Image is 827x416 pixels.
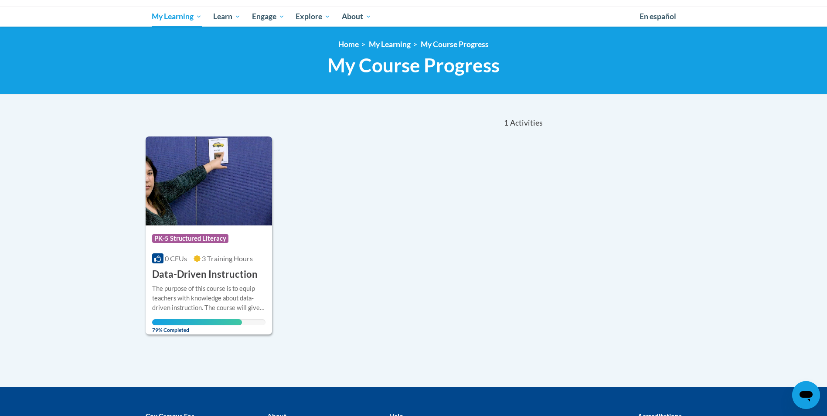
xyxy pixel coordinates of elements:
div: Your progress [152,319,242,325]
a: My Learning [369,40,411,49]
a: My Learning [146,7,208,27]
span: 0 CEUs [165,254,187,263]
span: 79% Completed [152,319,242,333]
a: Engage [246,7,290,27]
a: Explore [290,7,336,27]
iframe: Button to launch messaging window [792,381,820,409]
span: My Course Progress [327,54,500,77]
span: Engage [252,11,285,22]
span: En español [640,12,676,21]
a: Learn [208,7,246,27]
span: 1 [504,118,508,128]
img: Course Logo [146,136,272,225]
span: 3 Training Hours [202,254,253,263]
span: My Learning [152,11,202,22]
a: About [336,7,377,27]
div: Main menu [139,7,688,27]
h3: Data-Driven Instruction [152,268,258,281]
div: The purpose of this course is to equip teachers with knowledge about data-driven instruction. The... [152,284,266,313]
a: Home [338,40,359,49]
span: PK-5 Structured Literacy [152,234,228,243]
a: En español [634,7,682,26]
span: Learn [213,11,241,22]
a: My Course Progress [421,40,489,49]
span: Activities [510,118,543,128]
span: Explore [296,11,330,22]
a: Course LogoPK-5 Structured Literacy0 CEUs3 Training Hours Data-Driven InstructionThe purpose of t... [146,136,272,334]
span: About [342,11,371,22]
